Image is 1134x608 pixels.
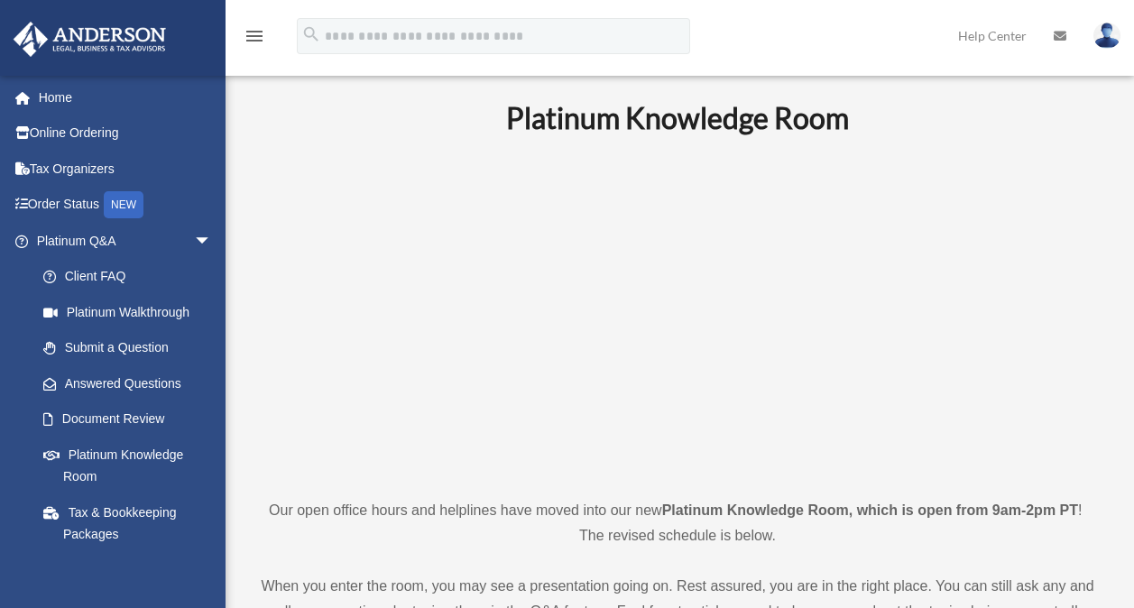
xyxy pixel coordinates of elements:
[13,187,239,224] a: Order StatusNEW
[257,498,1098,548] p: Our open office hours and helplines have moved into our new ! The revised schedule is below.
[506,100,849,135] b: Platinum Knowledge Room
[25,494,239,552] a: Tax & Bookkeeping Packages
[13,151,239,187] a: Tax Organizers
[104,191,143,218] div: NEW
[25,294,239,330] a: Platinum Walkthrough
[194,223,230,260] span: arrow_drop_down
[25,330,239,366] a: Submit a Question
[8,22,171,57] img: Anderson Advisors Platinum Portal
[407,160,948,465] iframe: 231110_Toby_KnowledgeRoom
[244,32,265,47] a: menu
[13,223,239,259] a: Platinum Q&Aarrow_drop_down
[25,401,239,438] a: Document Review
[1093,23,1120,49] img: User Pic
[13,79,239,115] a: Home
[25,259,239,295] a: Client FAQ
[13,115,239,152] a: Online Ordering
[25,437,230,494] a: Platinum Knowledge Room
[662,502,1078,518] strong: Platinum Knowledge Room, which is open from 9am-2pm PT
[301,24,321,44] i: search
[25,365,239,401] a: Answered Questions
[244,25,265,47] i: menu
